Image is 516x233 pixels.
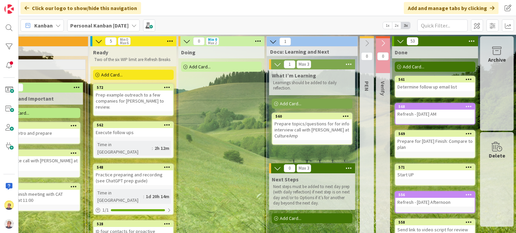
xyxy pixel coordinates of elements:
div: 568 [395,104,475,110]
div: 572Prep example outreach to a few companies for [PERSON_NAME] to review. [94,84,173,111]
div: 548 [94,164,173,170]
div: 562 [97,123,173,127]
span: : [143,193,144,200]
span: Kanban [34,21,53,30]
span: Ready [93,49,108,56]
div: 561Determine follow up email list [395,76,475,91]
div: 569Prepare for [DATE] Finish: Compare to plan [395,131,475,152]
div: Max 3 [299,63,309,66]
span: Done [395,49,407,56]
div: Prepare for [DATE] Finish: Compare to plan [395,137,475,152]
div: 570[DATE] retro and prepare [0,123,80,137]
div: 10 minute call with [PERSON_NAME] at 2PM [0,156,80,171]
div: 1d 20h 14m [144,193,171,200]
a: 572Prep example outreach to a few companies for [PERSON_NAME] to review. [93,84,174,116]
div: Max 2 [208,41,217,45]
div: 570 [0,123,80,129]
span: 0 [361,52,373,60]
span: 0 [377,52,389,60]
span: 2x [392,22,401,29]
span: Add Card... [280,101,301,107]
div: Add and manage tabs by clicking [404,2,499,14]
div: Min 0 [208,38,217,41]
div: 2h 12m [153,144,171,152]
div: [DATE] Finish meeting with CAT people at 11:00 [0,190,80,205]
div: 556 [395,192,475,198]
div: Prepare topics/questions for for info interview call with [PERSON_NAME] at CultureAmp [272,119,352,140]
div: Prep example outreach to a few companies for [PERSON_NAME] to review. [94,91,173,111]
div: [DATE] retro and prepare [0,129,80,137]
div: Delete [489,152,505,160]
div: Time in [GEOGRAPHIC_DATA] [96,141,152,156]
span: Add Card... [8,110,29,116]
div: 548Practice preparing and recording (see ChatGPT prep guide) [94,164,173,185]
span: 5 [105,37,117,45]
div: Min 0 [120,38,128,41]
div: Time in [GEOGRAPHIC_DATA] [96,189,143,204]
div: 568Refresh - [DATE] AM [395,104,475,118]
a: 560Prepare topics/questions for for info interview call with [PERSON_NAME] at CultureAmp [272,113,352,145]
input: Quick Filter... [417,19,468,32]
div: 562 [94,122,173,128]
a: 568Refresh - [DATE] AM [395,103,475,125]
div: 560 [275,114,352,119]
span: PEN [363,81,370,91]
div: Click our logo to show/hide this navigation [20,2,141,14]
a: 556Refresh - [DATE] Afternoon [395,191,475,213]
span: Docu: Learning and Next [270,48,349,55]
span: Verify [380,81,386,96]
span: Add Card... [189,64,211,70]
div: Determine follow up email list [395,82,475,91]
div: 561 [395,76,475,82]
span: 1 [279,38,291,46]
a: 548Practice preparing and recording (see ChatGPT prep guide)Time in [GEOGRAPHIC_DATA]:1d 20h 14m1/1 [93,164,174,215]
div: 563 [0,184,80,190]
span: 1 / 1 [102,207,109,214]
span: Doing [181,49,196,56]
div: 564 [3,151,80,156]
span: 3x [401,22,410,29]
span: 1x [383,22,392,29]
a: 562Execute follow upsTime in [GEOGRAPHIC_DATA]:2h 12m [93,121,174,158]
span: 53 [407,37,418,45]
div: 571Start UP [395,164,475,179]
div: 564 [0,150,80,156]
div: Start UP [395,170,475,179]
div: 556Refresh - [DATE] Afternoon [395,192,475,207]
span: 0 [284,164,295,172]
span: 0 [193,37,205,45]
img: JW [4,200,14,210]
div: 562Execute follow ups [94,122,173,137]
span: 1 [284,60,295,68]
b: Personal Kanban [DATE] [70,22,129,29]
div: 560Prepare topics/questions for for info interview call with [PERSON_NAME] at CultureAmp [272,113,352,140]
div: 568 [398,104,475,109]
span: Add Card... [101,72,123,78]
div: Max 6 [120,41,129,45]
span: Next Steps [272,176,299,183]
div: 548 [97,165,173,170]
div: 570 [3,123,80,128]
div: 571 [398,165,475,170]
div: 528 [94,221,173,227]
span: What I’m Learning [272,72,316,79]
div: 56410 minute call with [PERSON_NAME] at 2PM [0,150,80,171]
div: 556 [398,192,475,197]
a: 569Prepare for [DATE] Finish: Compare to plan [395,130,475,158]
div: Archive [488,56,506,64]
div: 558 [398,220,475,225]
div: 563 [3,184,80,189]
img: Visit kanbanzone.com [4,4,14,14]
div: 569 [395,131,475,137]
div: 1/1 [94,206,173,214]
div: 571 [395,164,475,170]
span: Add Card... [280,215,301,221]
div: Max 3 [299,167,309,170]
p: Learnings should be added to daily reflection. [273,80,351,91]
a: 561Determine follow up email list [395,76,475,98]
span: : [152,144,153,152]
div: 561 [398,77,475,82]
div: 569 [398,131,475,136]
p: Next steps must be added to next day prep (with daily reflection) if next step is on next day and... [273,184,351,206]
div: 572 [94,84,173,91]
